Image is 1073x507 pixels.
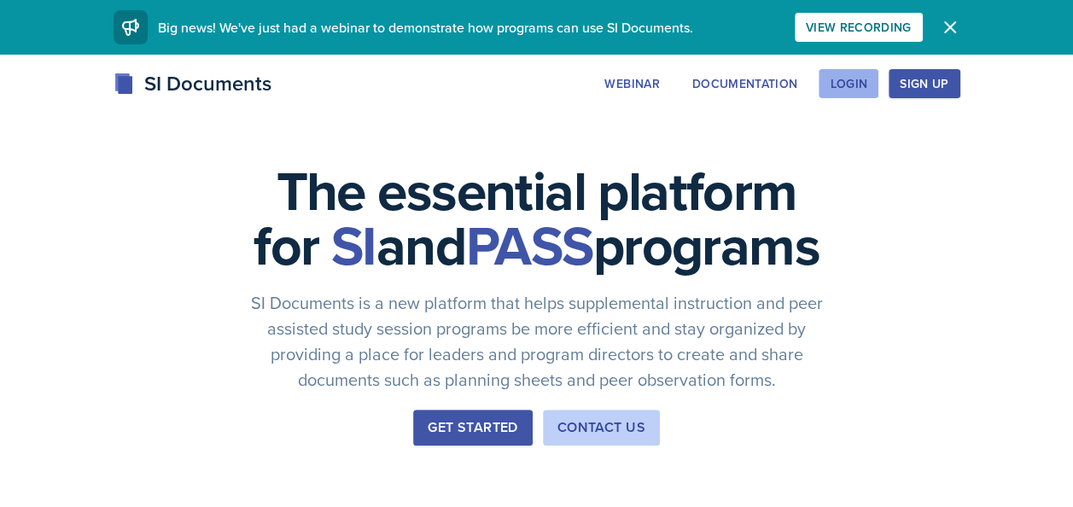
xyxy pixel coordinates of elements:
[806,20,912,34] div: View Recording
[114,68,271,99] div: SI Documents
[819,69,878,98] button: Login
[889,69,959,98] button: Sign Up
[593,69,670,98] button: Webinar
[795,13,923,42] button: View Recording
[428,417,517,438] div: Get Started
[413,410,532,446] button: Get Started
[692,77,798,90] div: Documentation
[557,417,645,438] div: Contact Us
[830,77,867,90] div: Login
[900,77,948,90] div: Sign Up
[604,77,659,90] div: Webinar
[158,18,693,37] span: Big news! We've just had a webinar to demonstrate how programs can use SI Documents.
[543,410,660,446] button: Contact Us
[681,69,809,98] button: Documentation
